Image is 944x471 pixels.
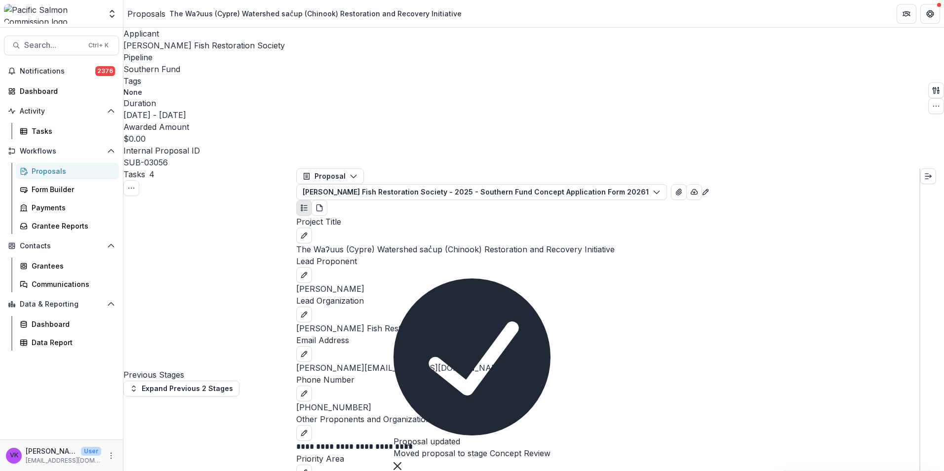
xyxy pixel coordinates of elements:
button: Edit as form [702,185,709,197]
button: edit [296,386,312,401]
p: [DATE] - [DATE] [123,109,186,121]
button: Expand Previous 2 Stages [123,381,239,396]
button: Open Workflows [4,143,119,159]
a: Data Report [16,334,119,351]
span: Search... [24,40,82,50]
p: Internal Proposal ID [123,145,285,157]
p: Priority Area [296,453,919,465]
a: Dashboard [4,83,119,99]
a: Payments [16,199,119,216]
div: Payments [32,202,111,213]
a: Grantee Reports [16,218,119,234]
button: Open Activity [4,103,119,119]
p: Pipeline [123,51,285,63]
button: Toggle View Cancelled Tasks [123,180,139,196]
span: Contacts [20,242,103,250]
p: Lead Proponent [296,255,919,267]
div: The Waʔuus (Cypre) Watershed sac̓up (Chinook) Restoration and Recovery Initiative [169,8,462,19]
button: Partners [897,4,916,24]
div: Proposals [32,166,111,176]
a: Grantees [16,258,119,274]
p: Project Title [296,216,919,228]
a: Communications [16,276,119,292]
p: Duration [123,97,285,109]
button: PDF view [312,200,327,216]
p: [EMAIL_ADDRESS][DOMAIN_NAME] [26,456,101,465]
p: [PERSON_NAME] Fish Restoration Society [296,322,919,334]
p: Southern Fund [123,63,180,75]
h4: Previous Stages [123,369,296,381]
button: edit [296,307,312,322]
p: User [81,447,101,456]
p: $0.00 [123,133,146,145]
div: Victor Keong [10,452,18,459]
a: [PERSON_NAME][EMAIL_ADDRESS][DOMAIN_NAME] [296,363,507,373]
button: More [105,450,117,462]
p: Email Address [296,334,919,346]
div: Dashboard [32,319,111,329]
span: 2376 [95,66,115,76]
div: Tasks [32,126,111,136]
button: Open Data & Reporting [4,296,119,312]
p: Awarded Amount [123,121,285,133]
button: edit [296,346,312,362]
p: [PHONE_NUMBER] [296,401,919,413]
p: Other Proponents and Organizations [296,413,919,425]
a: Proposals [16,163,119,179]
p: The Waʔuus (Cypre) Watershed sac̓up (Chinook) Restoration and Recovery Initiative [296,243,919,255]
button: Search... [4,36,119,55]
button: Get Help [920,4,940,24]
a: Tasks [16,123,119,139]
a: Dashboard [16,316,119,332]
img: Pacific Salmon Commission logo [4,4,101,24]
a: [PERSON_NAME] Fish Restoration Society [123,40,285,50]
p: [PERSON_NAME] [26,446,77,456]
div: Ctrl + K [86,40,111,51]
p: [PERSON_NAME] [296,283,919,295]
button: [PERSON_NAME] Fish Restoration Society - 2025 - Southern Fund Concept Application Form 20261 [296,184,667,200]
button: Open Contacts [4,238,119,254]
p: Phone Number [296,374,919,386]
a: Form Builder [16,181,119,197]
p: Lead Organization [296,295,919,307]
div: Grantees [32,261,111,271]
p: None [123,87,142,97]
button: Open entity switcher [105,4,119,24]
span: Data & Reporting [20,300,103,309]
button: Expand right [920,168,936,184]
nav: breadcrumb [127,6,466,21]
button: edit [296,267,312,283]
div: Communications [32,279,111,289]
a: Proposals [127,8,165,20]
div: Grantee Reports [32,221,111,231]
div: Data Report [32,337,111,348]
p: Applicant [123,28,285,39]
p: SUB-03056 [123,157,168,168]
p: Tags [123,75,285,87]
button: Notifications2376 [4,63,119,79]
span: Workflows [20,147,103,156]
div: Dashboard [20,86,111,96]
button: edit [296,228,312,243]
h3: Tasks [123,168,145,180]
span: Notifications [20,67,95,76]
span: 4 [149,169,155,179]
button: Proposal [296,168,364,184]
div: Form Builder [32,184,111,195]
button: edit [296,425,312,441]
button: View Attached Files [671,184,687,200]
span: Activity [20,107,103,116]
button: Plaintext view [296,200,312,216]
